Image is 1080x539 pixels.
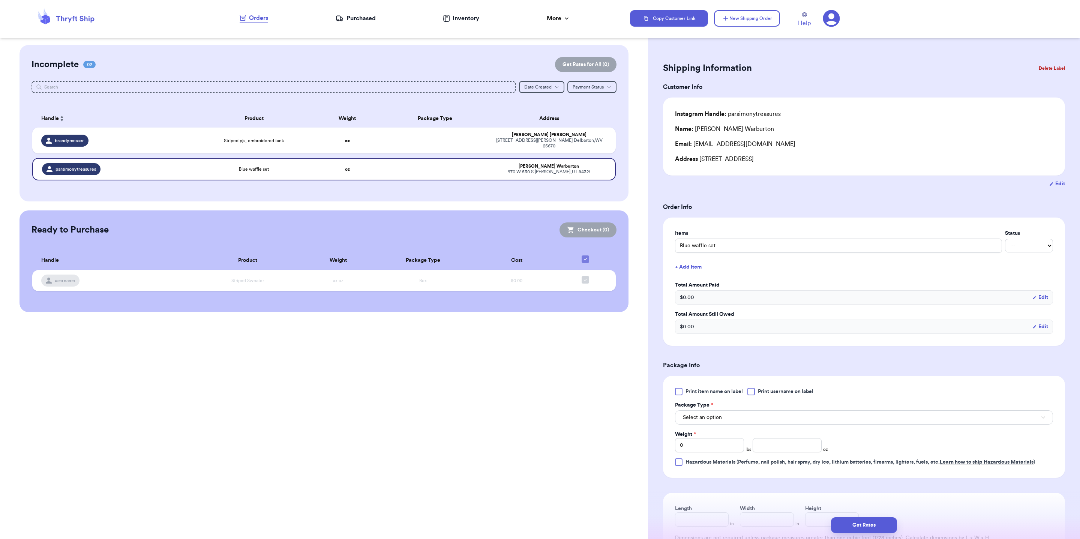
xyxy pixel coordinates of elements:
span: lbs [745,446,751,452]
div: [PERSON_NAME] Warburton [675,125,774,134]
span: Striped Sweater [231,278,264,283]
label: Total Amount Still Owed [675,311,1053,318]
div: [EMAIL_ADDRESS][DOMAIN_NAME] [675,140,1053,149]
label: Items [675,230,1002,237]
div: [PERSON_NAME] Warburton [492,164,606,169]
button: Select an option [675,410,1053,425]
input: Search [31,81,516,93]
label: Package Type [675,401,713,409]
span: $ 0.00 [680,294,694,301]
th: Weight [304,251,372,270]
span: Blue waffle set [239,166,269,172]
th: Cost [474,251,559,270]
div: [PERSON_NAME] [PERSON_NAME] [492,132,607,138]
strong: oz [345,167,350,171]
a: Purchased [336,14,376,23]
th: Package Type [372,251,474,270]
div: Orders [240,14,268,23]
label: Status [1005,230,1053,237]
h3: Customer Info [663,83,1065,92]
span: Box [419,278,427,283]
label: Total Amount Paid [675,281,1053,289]
span: xx oz [333,278,343,283]
button: Sort ascending [59,114,65,123]
a: Inventory [443,14,479,23]
span: username [55,278,75,284]
span: $0.00 [511,278,522,283]
div: 970 W 530 S [PERSON_NAME] , UT 84321 [492,169,606,175]
button: New Shipping Order [714,10,780,27]
button: + Add Item [672,259,1056,275]
button: Get Rates [831,517,897,533]
div: parsimonytreasures [675,110,781,119]
label: Length [675,505,692,512]
span: Name: [675,126,693,132]
th: Package Type [382,110,487,128]
span: Email: [675,141,692,147]
button: Checkout (0) [559,222,616,237]
span: Date Created [524,85,552,89]
div: More [547,14,570,23]
button: Date Created [519,81,564,93]
button: Edit [1049,180,1065,188]
button: Get Rates for All (0) [555,57,616,72]
button: Edit [1032,294,1048,301]
span: Help [798,19,811,28]
strong: oz [345,138,350,143]
span: Payment Status [573,85,604,89]
span: Handle [41,257,59,264]
button: Copy Customer Link [630,10,708,27]
span: Print item name on label [685,388,743,395]
span: Instagram Handle: [675,111,726,117]
th: Product [196,110,312,128]
a: Learn how to ship Hazardous Materials [940,459,1033,465]
span: Handle [41,115,59,123]
div: [STREET_ADDRESS] [675,155,1053,164]
h2: Ready to Purchase [31,224,109,236]
span: Select an option [683,414,722,421]
span: Striped pjs, embroidered tank [224,138,284,144]
th: Product [191,251,304,270]
button: Payment Status [567,81,616,93]
h2: Shipping Information [663,62,752,74]
span: Print username on label [758,388,813,395]
label: Width [740,505,755,512]
h3: Order Info [663,203,1065,212]
span: parsimonytreasures [55,166,96,172]
button: Delete Label [1036,60,1068,77]
h3: Package Info [663,361,1065,370]
span: $ 0.00 [680,323,694,330]
label: Weight [675,431,696,438]
span: Hazardous Materials [685,459,735,465]
span: brandymesser [55,138,84,144]
h2: Incomplete [31,59,79,71]
span: Address [675,156,698,162]
a: Orders [240,14,268,23]
label: Height [805,505,821,512]
span: (Perfume, nail polish, hair spray, dry ice, lithium batteries, firearms, lighters, fuels, etc. ) [685,459,1035,465]
th: Address [487,110,616,128]
th: Weight [312,110,382,128]
a: Help [798,12,811,28]
span: 02 [83,61,96,68]
span: oz [823,446,828,452]
button: Edit [1032,323,1048,330]
div: [STREET_ADDRESS][PERSON_NAME] Delbarton , WV 25670 [492,138,607,149]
